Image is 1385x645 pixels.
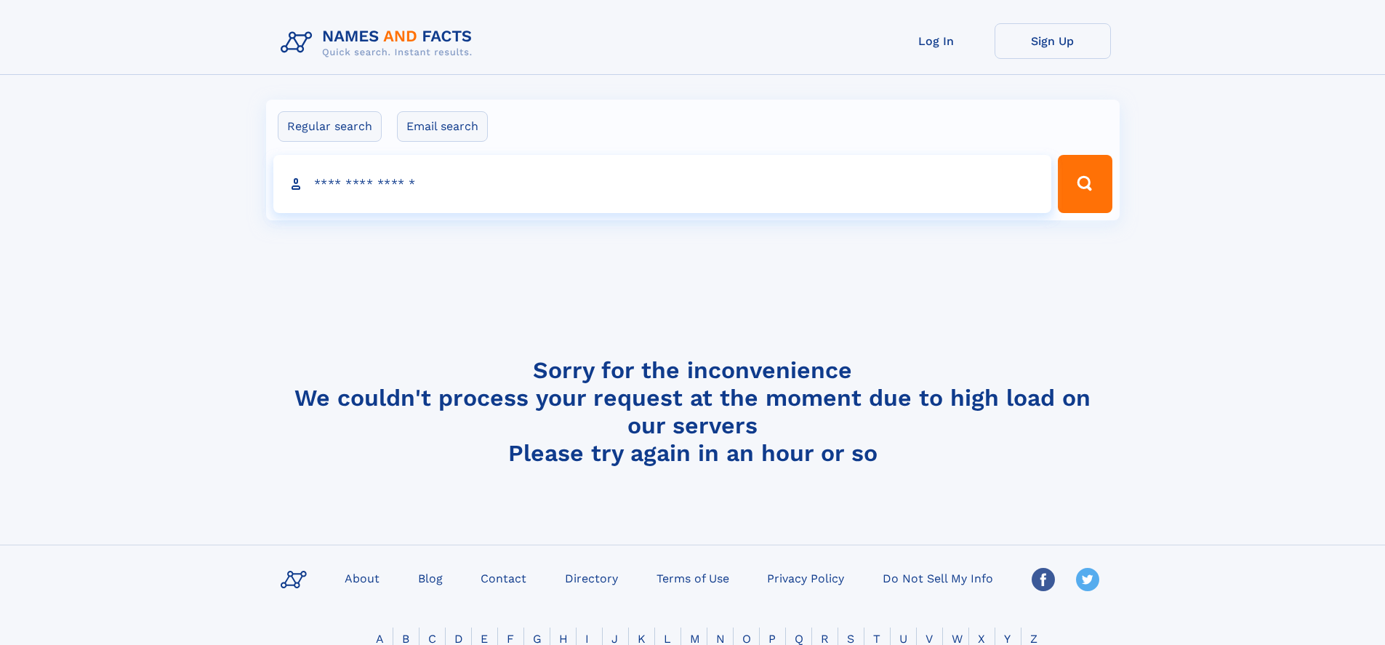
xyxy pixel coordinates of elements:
h4: Sorry for the inconvenience We couldn't process your request at the moment due to high load on ou... [275,356,1111,467]
a: Contact [475,567,532,588]
label: Regular search [278,111,382,142]
label: Email search [397,111,488,142]
a: Sign Up [995,23,1111,59]
a: Terms of Use [651,567,735,588]
a: About [339,567,385,588]
a: Blog [412,567,449,588]
input: search input [273,155,1052,213]
a: Do Not Sell My Info [877,567,999,588]
a: Privacy Policy [761,567,850,588]
a: Log In [878,23,995,59]
button: Search Button [1058,155,1112,213]
img: Twitter [1076,568,1099,591]
a: Directory [559,567,624,588]
img: Logo Names and Facts [275,23,484,63]
img: Facebook [1032,568,1055,591]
